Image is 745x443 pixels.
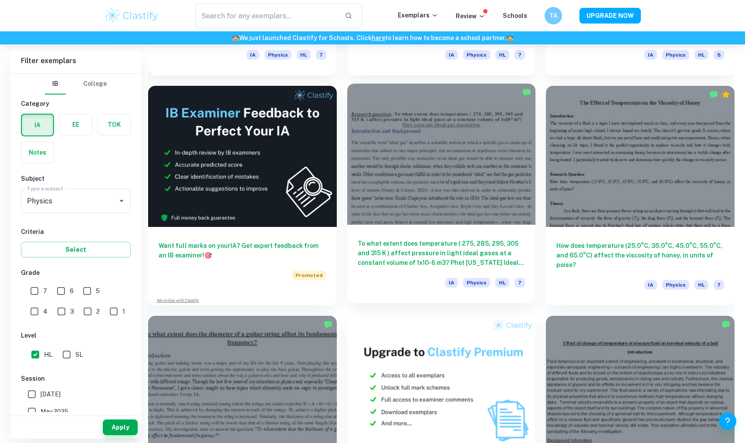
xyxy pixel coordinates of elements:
[232,34,239,41] span: 🏫
[714,50,724,60] span: 5
[21,99,131,108] h6: Category
[45,74,66,95] button: IB
[515,50,525,60] span: 7
[506,34,514,41] span: 🏫
[148,86,337,305] a: Want full marks on yourIA? Get expert feedback from an IB examiner!PromotedAdvertise with Clastify
[159,241,326,260] h6: Want full marks on your IA ? Get expert feedback from an IB examiner!
[41,407,68,416] span: May 2025
[45,74,107,95] div: Filter type choice
[694,280,708,290] span: HL
[204,252,212,259] span: 🎯
[463,278,490,287] span: Physics
[546,86,735,305] a: How does temperature (25.0°C, 35.0°C, 45.0°C, 55.0°C, and 65.0°C) affect the viscosity of honey, ...
[662,50,689,60] span: Physics
[103,419,138,435] button: Apply
[347,86,536,305] a: To what extent does temperature ( 275, 285, 295, 305 and 315 K ) affect pressure in light ideal g...
[70,286,74,296] span: 6
[104,7,159,24] img: Clastify logo
[247,50,259,60] span: IA
[43,286,47,296] span: 7
[157,298,199,304] a: Advertise with Clastify
[719,413,736,430] button: Help and Feedback
[75,350,83,359] span: SL
[70,307,74,316] span: 3
[694,50,708,60] span: HL
[10,49,141,73] h6: Filter exemplars
[27,185,63,192] label: Type a subject
[372,34,385,41] a: here
[60,114,92,135] button: EE
[522,88,531,97] img: Marked
[503,12,527,19] a: Schools
[21,268,131,277] h6: Grade
[22,115,53,135] button: IA
[644,50,657,60] span: IA
[292,271,326,280] span: Promoted
[644,280,657,290] span: IA
[445,278,458,287] span: IA
[545,7,562,24] button: TA
[83,74,107,95] button: College
[2,33,743,43] h6: We just launched Clastify for Schools. Click to learn how to become a school partner.
[297,50,311,60] span: HL
[43,307,47,316] span: 4
[721,320,730,329] img: Marked
[96,307,100,316] span: 2
[96,286,100,296] span: 5
[44,350,52,359] span: HL
[714,280,724,290] span: 7
[721,90,730,99] div: Premium
[122,307,125,316] span: 1
[515,278,525,287] span: 7
[21,374,131,383] h6: Session
[115,195,128,207] button: Open
[21,174,131,183] h6: Subject
[549,11,559,20] h6: TA
[324,320,332,329] img: Marked
[358,239,525,267] h6: To what extent does temperature ( 275, 285, 295, 305 and 315 K ) affect pressure in light ideal g...
[662,280,689,290] span: Physics
[316,50,326,60] span: 7
[709,90,718,99] img: Marked
[495,50,509,60] span: HL
[21,227,131,237] h6: Criteria
[556,241,724,270] h6: How does temperature (25.0°C, 35.0°C, 45.0°C, 55.0°C, and 65.0°C) affect the viscosity of honey, ...
[463,50,490,60] span: Physics
[398,10,438,20] p: Exemplars
[195,3,338,28] input: Search for any exemplars...
[21,331,131,340] h6: Level
[445,50,458,60] span: IA
[21,242,131,257] button: Select
[21,142,54,163] button: Notes
[264,50,291,60] span: Physics
[41,389,61,399] span: [DATE]
[98,114,130,135] button: TOK
[495,278,509,287] span: HL
[148,86,337,227] img: Thumbnail
[579,8,641,24] button: UPGRADE NOW
[456,11,485,21] p: Review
